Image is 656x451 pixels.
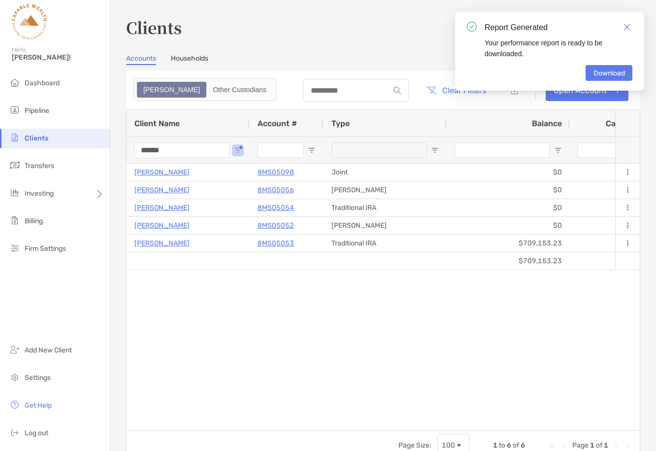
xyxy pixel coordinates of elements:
img: transfers icon [9,159,21,171]
img: billing icon [9,214,21,226]
div: $709,153.23 [447,235,570,252]
span: Dashboard [25,79,60,87]
div: Report Generated [485,22,632,34]
img: input icon [394,87,401,94]
a: [PERSON_NAME] [134,237,190,249]
img: get-help icon [9,399,21,411]
img: pipeline icon [9,104,21,116]
div: Your performance report is ready to be downloaded. [485,37,632,59]
span: Pipeline [25,106,49,115]
a: Accounts [126,54,156,65]
input: Client Name Filter Input [134,142,230,158]
div: Traditional IRA [324,235,447,252]
span: to [499,441,505,450]
img: dashboard icon [9,76,21,88]
div: Joint [324,164,447,181]
span: Billing [25,217,43,225]
span: of [513,441,519,450]
div: Previous Page [560,442,568,450]
span: Page [572,441,589,450]
img: icon close [623,24,630,31]
a: [PERSON_NAME] [134,219,190,232]
span: Account # [258,119,297,128]
img: Zoe Logo [12,4,47,39]
span: Clients [25,134,48,142]
div: 100 [442,441,455,450]
span: Investing [25,189,54,198]
a: 8MS05098 [258,166,294,178]
a: Households [171,54,208,65]
img: firm-settings icon [9,242,21,254]
a: 8MS05053 [258,237,294,249]
button: Open Filter Menu [554,146,562,154]
img: add_new_client icon [9,344,21,355]
div: [PERSON_NAME] [324,181,447,199]
div: $0 [447,181,570,199]
a: [PERSON_NAME] [134,184,190,196]
span: Add New Client [25,346,72,354]
span: of [596,441,602,450]
span: Firm Settings [25,244,66,253]
button: Clear Filters [419,79,493,101]
span: Log out [25,429,48,437]
span: 1 [590,441,594,450]
button: Open Filter Menu [431,146,439,154]
div: $0 [447,164,570,181]
span: 6 [521,441,525,450]
h3: Clients [126,16,640,38]
span: Type [331,119,350,128]
span: Client Name [134,119,180,128]
div: First Page [549,442,557,450]
a: [PERSON_NAME] [134,166,190,178]
img: icon notification [467,22,477,32]
button: Open Filter Menu [234,146,242,154]
div: $0 [447,199,570,216]
span: Transfers [25,162,54,170]
span: Get Help [25,401,52,410]
div: segmented control [133,78,276,101]
span: 1 [493,441,497,450]
div: Last Page [624,442,632,450]
input: Balance Filter Input [455,142,550,158]
span: 6 [507,441,511,450]
button: Open Filter Menu [308,146,316,154]
input: Account # Filter Input [258,142,304,158]
div: Traditional IRA [324,199,447,216]
a: [PERSON_NAME] [134,202,190,214]
a: Download [586,65,632,81]
span: Balance [532,119,562,128]
a: Close [622,22,632,33]
div: $709,153.23 [447,252,570,270]
img: clients icon [9,132,21,143]
div: Page Size: [398,441,431,450]
span: [PERSON_NAME]! [12,53,104,62]
img: logout icon [9,426,21,438]
a: 8MS05052 [258,219,294,232]
input: Cash Available Filter Input [578,142,649,158]
span: Settings [25,374,51,382]
div: [PERSON_NAME] [324,217,447,234]
img: settings icon [9,371,21,383]
span: 1 [604,441,608,450]
img: investing icon [9,187,21,199]
a: 8MS05056 [258,184,294,196]
a: 8MS05054 [258,202,294,214]
div: Zoe [138,83,205,97]
div: Next Page [612,442,620,450]
div: Other Custodians [207,83,272,97]
div: $0 [447,217,570,234]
